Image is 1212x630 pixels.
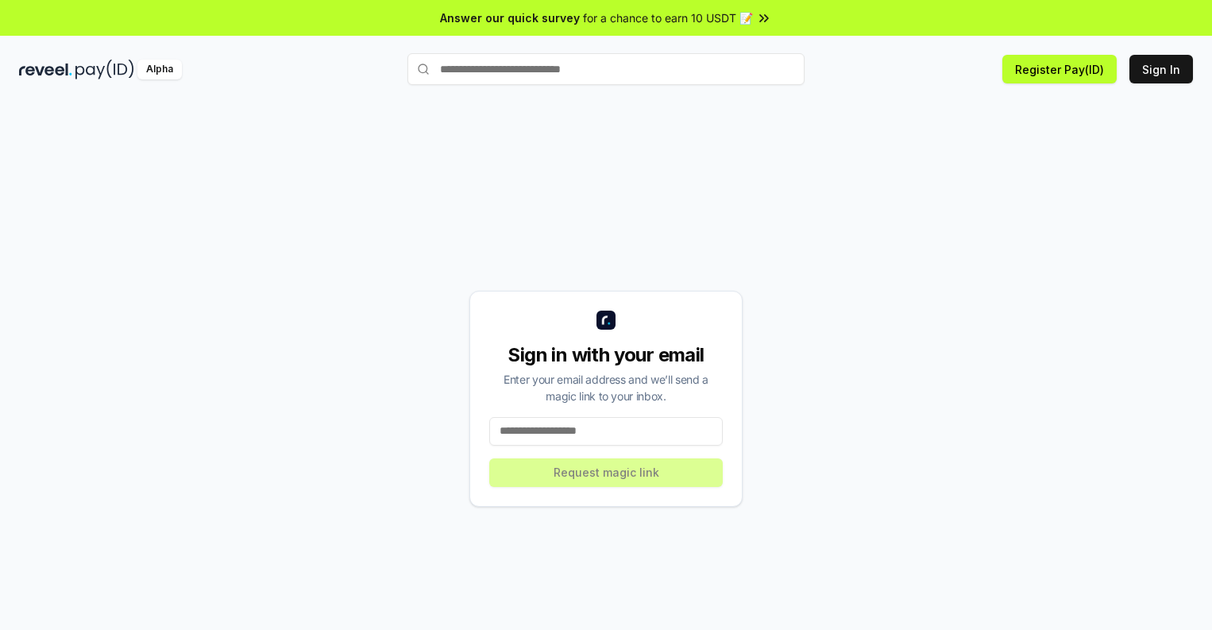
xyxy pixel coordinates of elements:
img: pay_id [75,60,134,79]
div: Enter your email address and we’ll send a magic link to your inbox. [489,371,723,404]
img: logo_small [596,311,616,330]
button: Sign In [1129,55,1193,83]
img: reveel_dark [19,60,72,79]
span: for a chance to earn 10 USDT 📝 [583,10,753,26]
div: Sign in with your email [489,342,723,368]
div: Alpha [137,60,182,79]
span: Answer our quick survey [440,10,580,26]
button: Register Pay(ID) [1002,55,1117,83]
